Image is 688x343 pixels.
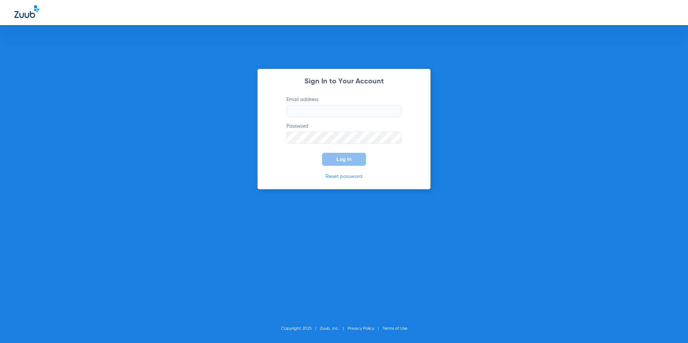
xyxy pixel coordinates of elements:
a: Terms of Use [383,326,407,331]
a: Reset password [326,174,362,179]
input: Password [286,132,402,144]
label: Password [286,123,402,144]
input: Email address [286,105,402,117]
a: Privacy Policy [348,326,374,331]
h2: Sign In to Your Account [276,78,412,85]
span: Log In [336,156,352,162]
li: Copyright 2025 [281,325,320,332]
button: Log In [322,153,366,166]
img: Zuub Logo [14,5,39,18]
label: Email address [286,96,402,117]
li: Zuub, Inc. [320,325,348,332]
